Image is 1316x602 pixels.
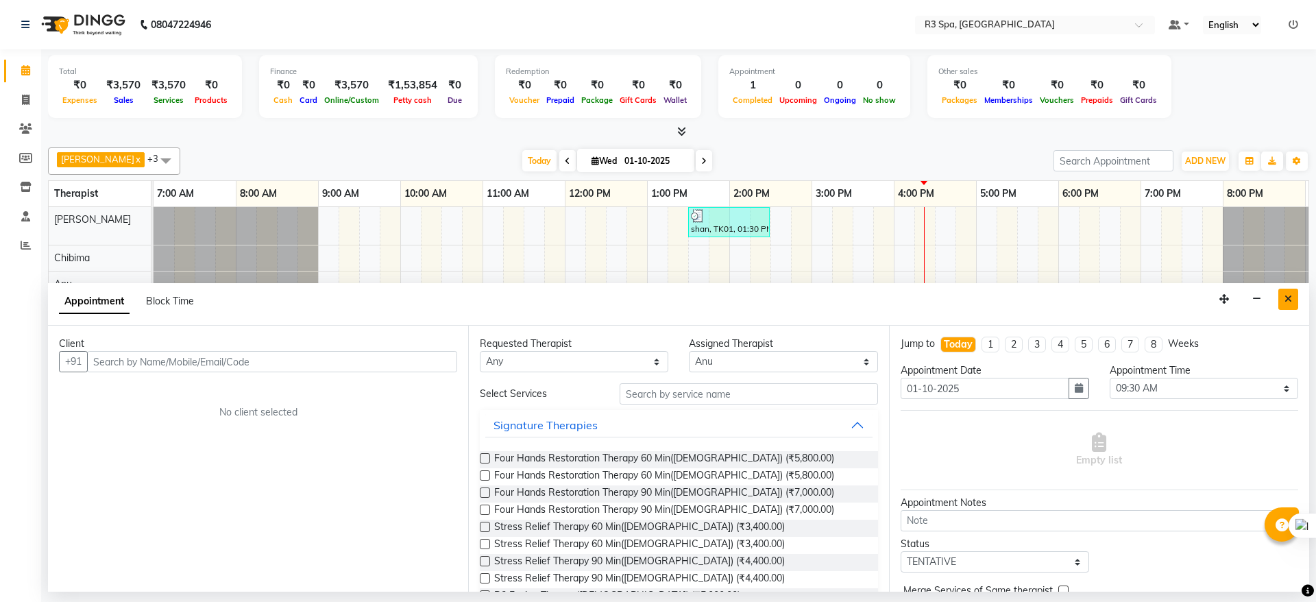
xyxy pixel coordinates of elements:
[101,77,146,93] div: ₹3,570
[812,184,855,204] a: 3:00 PM
[729,95,776,105] span: Completed
[54,213,131,226] span: [PERSON_NAME]
[660,95,690,105] span: Wallet
[494,503,834,520] span: Four Hands Restoration Therapy 90 Min([DEMOGRAPHIC_DATA]) (₹7,000.00)
[270,95,296,105] span: Cash
[1036,95,1077,105] span: Vouchers
[506,95,543,105] span: Voucher
[616,95,660,105] span: Gift Cards
[578,77,616,93] div: ₹0
[522,150,557,171] span: Today
[146,295,194,307] span: Block Time
[35,5,129,44] img: logo
[1077,77,1117,93] div: ₹0
[147,153,169,164] span: +3
[1028,337,1046,352] li: 3
[382,77,443,93] div: ₹1,53,854
[444,95,465,105] span: Due
[270,66,467,77] div: Finance
[903,583,1053,601] span: Merge Services of Same therapist
[689,337,877,351] div: Assigned Therapist
[543,77,578,93] div: ₹0
[151,5,211,44] b: 08047224946
[1185,156,1226,166] span: ADD NEW
[901,337,935,351] div: Jump to
[901,496,1298,510] div: Appointment Notes
[494,520,785,537] span: Stress Relief Therapy 60 Min([DEMOGRAPHIC_DATA]) (₹3,400.00)
[483,184,533,204] a: 11:00 AM
[506,66,690,77] div: Redemption
[493,417,598,433] div: Signature Therapies
[1075,337,1093,352] li: 5
[578,95,616,105] span: Package
[981,77,1036,93] div: ₹0
[134,154,141,165] a: x
[92,405,424,420] div: No client selected
[59,289,130,314] span: Appointment
[87,351,457,372] input: Search by Name/Mobile/Email/Code
[390,95,435,105] span: Petty cash
[1121,337,1139,352] li: 7
[901,537,1089,551] div: Status
[494,537,785,554] span: Stress Relief Therapy 60 Min([DEMOGRAPHIC_DATA]) (₹3,400.00)
[616,77,660,93] div: ₹0
[1051,337,1069,352] li: 4
[776,77,820,93] div: 0
[191,77,231,93] div: ₹0
[485,413,872,437] button: Signature Therapies
[321,77,382,93] div: ₹3,570
[236,184,280,204] a: 8:00 AM
[944,337,973,352] div: Today
[1117,95,1160,105] span: Gift Cards
[494,468,834,485] span: Four Hands Restoration Therapy 60 Min([DEMOGRAPHIC_DATA]) (₹5,800.00)
[977,184,1020,204] a: 5:00 PM
[901,363,1089,378] div: Appointment Date
[61,154,134,165] span: [PERSON_NAME]
[1036,77,1077,93] div: ₹0
[860,95,899,105] span: No show
[506,77,543,93] div: ₹0
[321,95,382,105] span: Online/Custom
[660,77,690,93] div: ₹0
[820,77,860,93] div: 0
[59,337,457,351] div: Client
[901,378,1069,399] input: yyyy-mm-dd
[729,66,899,77] div: Appointment
[1223,184,1267,204] a: 8:00 PM
[443,77,467,93] div: ₹0
[938,66,1160,77] div: Other sales
[191,95,231,105] span: Products
[1098,337,1116,352] li: 6
[1141,184,1184,204] a: 7:00 PM
[1182,152,1229,171] button: ADD NEW
[146,77,191,93] div: ₹3,570
[620,151,689,171] input: 2025-10-01
[860,77,899,93] div: 0
[1117,77,1160,93] div: ₹0
[565,184,614,204] a: 12:00 PM
[401,184,450,204] a: 10:00 AM
[776,95,820,105] span: Upcoming
[59,66,231,77] div: Total
[938,77,981,93] div: ₹0
[54,278,72,290] span: Anu
[270,77,296,93] div: ₹0
[296,77,321,93] div: ₹0
[1145,337,1162,352] li: 8
[480,337,668,351] div: Requested Therapist
[730,184,773,204] a: 2:00 PM
[938,95,981,105] span: Packages
[1005,337,1023,352] li: 2
[729,77,776,93] div: 1
[1076,433,1122,468] span: Empty list
[110,95,137,105] span: Sales
[470,387,609,401] div: Select Services
[494,571,785,588] span: Stress Relief Therapy 90 Min([DEMOGRAPHIC_DATA]) (₹4,400.00)
[1110,363,1298,378] div: Appointment Time
[54,187,98,200] span: Therapist
[1077,95,1117,105] span: Prepaids
[1053,150,1173,171] input: Search Appointment
[543,95,578,105] span: Prepaid
[588,156,620,166] span: Wed
[1278,289,1298,310] button: Close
